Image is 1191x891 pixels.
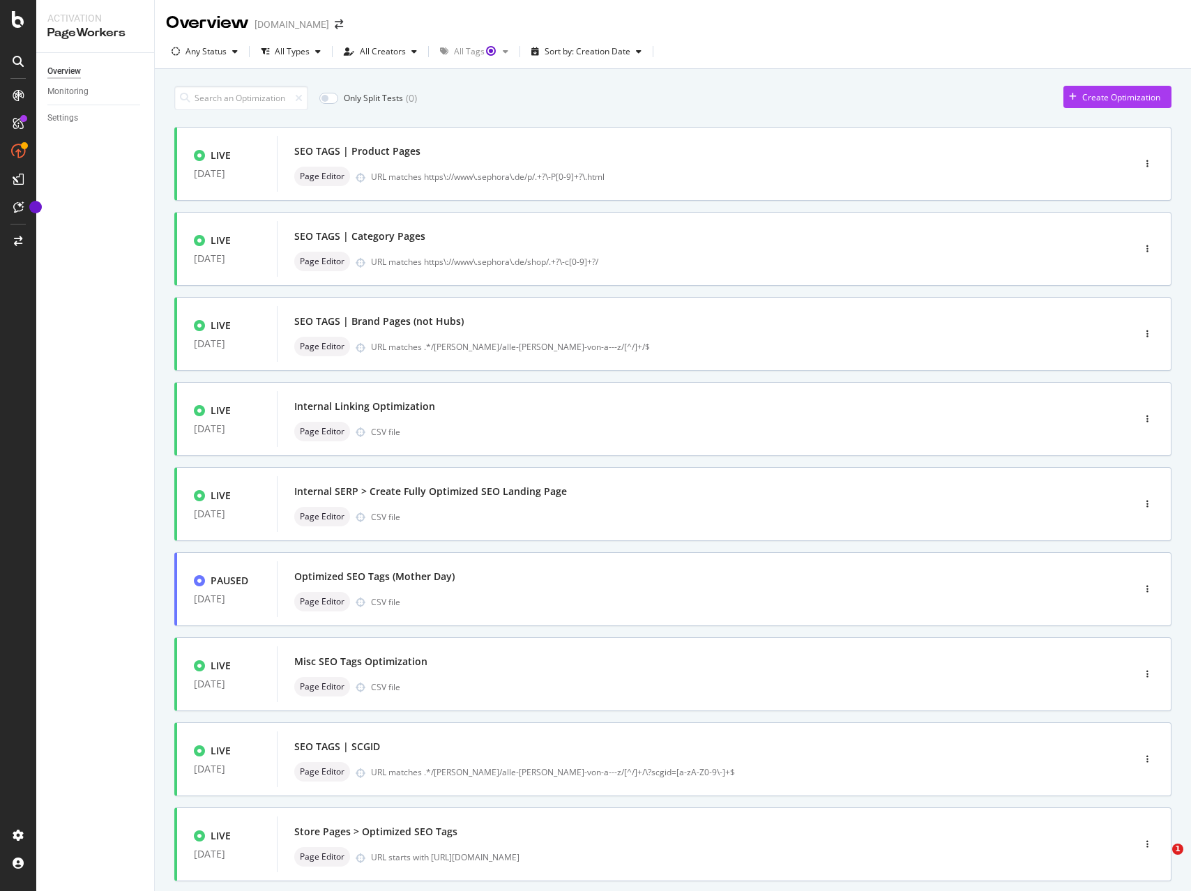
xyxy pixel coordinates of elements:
[344,92,403,104] div: Only Split Tests
[211,404,231,418] div: LIVE
[194,338,260,349] div: [DATE]
[47,64,144,79] a: Overview
[526,40,647,63] button: Sort by: Creation Date
[294,592,350,611] div: neutral label
[294,422,350,441] div: neutral label
[211,234,231,247] div: LIVE
[166,40,243,63] button: Any Status
[294,677,350,696] div: neutral label
[211,489,231,503] div: LIVE
[294,167,350,186] div: neutral label
[294,847,350,867] div: neutral label
[371,681,400,693] div: CSV file
[300,683,344,691] span: Page Editor
[371,596,400,608] div: CSV file
[294,252,350,271] div: neutral label
[211,319,231,333] div: LIVE
[294,485,567,498] div: Internal SERP > Create Fully Optimized SEO Landing Page
[1144,844,1177,877] iframe: Intercom live chat
[434,40,514,63] button: All TagsTooltip anchor
[255,40,326,63] button: All Types
[294,314,464,328] div: SEO TAGS | Brand Pages (not Hubs)
[47,111,144,125] a: Settings
[300,342,344,351] span: Page Editor
[275,47,310,56] div: All Types
[294,825,457,839] div: Store Pages > Optimized SEO Tags
[300,257,344,266] span: Page Editor
[371,256,1074,268] div: URL matches https\://www\.sephora\.de/shop/.+?\-c[0-9]+?/
[371,426,400,438] div: CSV file
[300,853,344,861] span: Page Editor
[294,762,350,782] div: neutral label
[47,111,78,125] div: Settings
[371,341,1074,353] div: URL matches .*/[PERSON_NAME]/alle-[PERSON_NAME]-von-a---z/[^/]+/$
[166,11,249,35] div: Overview
[485,45,497,57] div: Tooltip anchor
[371,851,1074,863] div: URL starts with [URL][DOMAIN_NAME]
[211,829,231,843] div: LIVE
[1082,91,1160,103] div: Create Optimization
[47,64,81,79] div: Overview
[194,423,260,434] div: [DATE]
[255,17,329,31] div: [DOMAIN_NAME]
[211,659,231,673] div: LIVE
[300,427,344,436] span: Page Editor
[47,84,89,99] div: Monitoring
[174,86,308,110] input: Search an Optimization
[194,848,260,860] div: [DATE]
[294,570,455,584] div: Optimized SEO Tags (Mother Day)
[211,574,248,588] div: PAUSED
[294,507,350,526] div: neutral label
[1172,844,1183,855] span: 1
[294,337,350,356] div: neutral label
[194,253,260,264] div: [DATE]
[300,512,344,521] span: Page Editor
[371,766,1074,778] div: URL matches .*/[PERSON_NAME]/alle-[PERSON_NAME]-von-a---z/[^/]+/\?scgid=[a-zA-Z0-9\-]+$
[47,11,143,25] div: Activation
[300,172,344,181] span: Page Editor
[194,678,260,690] div: [DATE]
[294,144,420,158] div: SEO TAGS | Product Pages
[338,40,423,63] button: All Creators
[194,168,260,179] div: [DATE]
[300,597,344,606] span: Page Editor
[194,763,260,775] div: [DATE]
[294,740,380,754] div: SEO TAGS | SCGID
[47,84,144,99] a: Monitoring
[300,768,344,776] span: Page Editor
[47,25,143,41] div: PageWorkers
[211,744,231,758] div: LIVE
[335,20,343,29] div: arrow-right-arrow-left
[294,229,425,243] div: SEO TAGS | Category Pages
[194,593,260,604] div: [DATE]
[1063,86,1171,108] button: Create Optimization
[185,47,227,56] div: Any Status
[360,47,406,56] div: All Creators
[194,508,260,519] div: [DATE]
[294,655,427,669] div: Misc SEO Tags Optimization
[406,91,417,105] div: ( 0 )
[371,511,400,523] div: CSV file
[454,47,497,56] div: All Tags
[29,201,42,213] div: Tooltip anchor
[294,399,435,413] div: Internal Linking Optimization
[545,47,630,56] div: Sort by: Creation Date
[371,171,1074,183] div: URL matches https\://www\.sephora\.de/p/.+?\-P[0-9]+?\.html
[211,148,231,162] div: LIVE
